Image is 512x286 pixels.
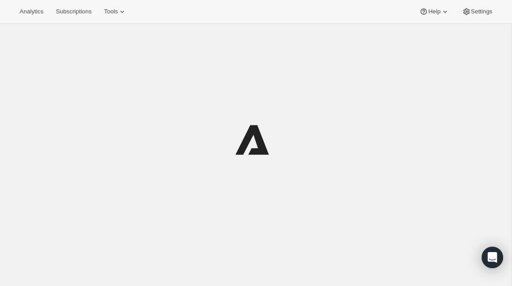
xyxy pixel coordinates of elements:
[50,5,97,18] button: Subscriptions
[457,5,498,18] button: Settings
[482,247,503,268] div: Open Intercom Messenger
[414,5,454,18] button: Help
[14,5,49,18] button: Analytics
[56,8,91,15] span: Subscriptions
[104,8,118,15] span: Tools
[428,8,440,15] span: Help
[20,8,43,15] span: Analytics
[471,8,492,15] span: Settings
[99,5,132,18] button: Tools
